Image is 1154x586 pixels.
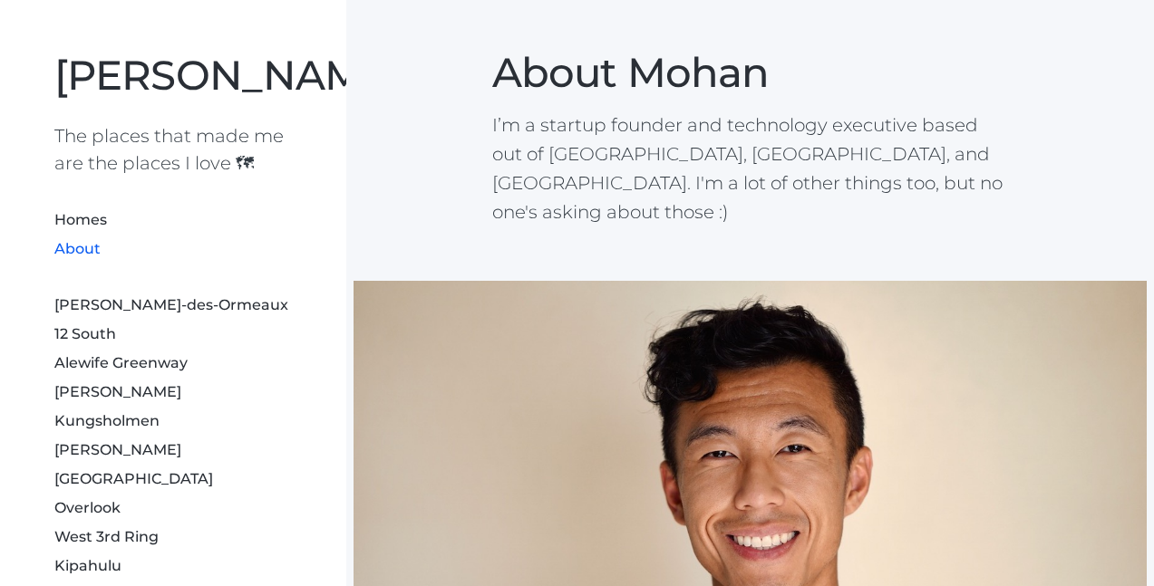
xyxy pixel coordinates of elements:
a: [PERSON_NAME]-des-Ormeaux [54,296,288,313]
a: About [54,240,101,257]
a: Alewife Greenway [54,354,188,371]
a: West 3rd Ring [54,528,159,545]
a: Kungsholmen [54,412,160,429]
p: I’m a startup founder and technology executive based out of [GEOGRAPHIC_DATA], [GEOGRAPHIC_DATA],... [492,110,1008,226]
a: Overlook [54,499,121,516]
a: [GEOGRAPHIC_DATA] [54,470,213,487]
a: 12 South [54,325,116,342]
a: [PERSON_NAME] [54,441,181,458]
a: [PERSON_NAME] [54,50,402,100]
a: Homes [54,211,107,228]
h1: About Mohan [492,48,1008,97]
a: Kipahulu [54,557,121,574]
a: [PERSON_NAME] [54,383,181,400]
h1: The places that made me are the places I love 🗺 [54,122,292,177]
